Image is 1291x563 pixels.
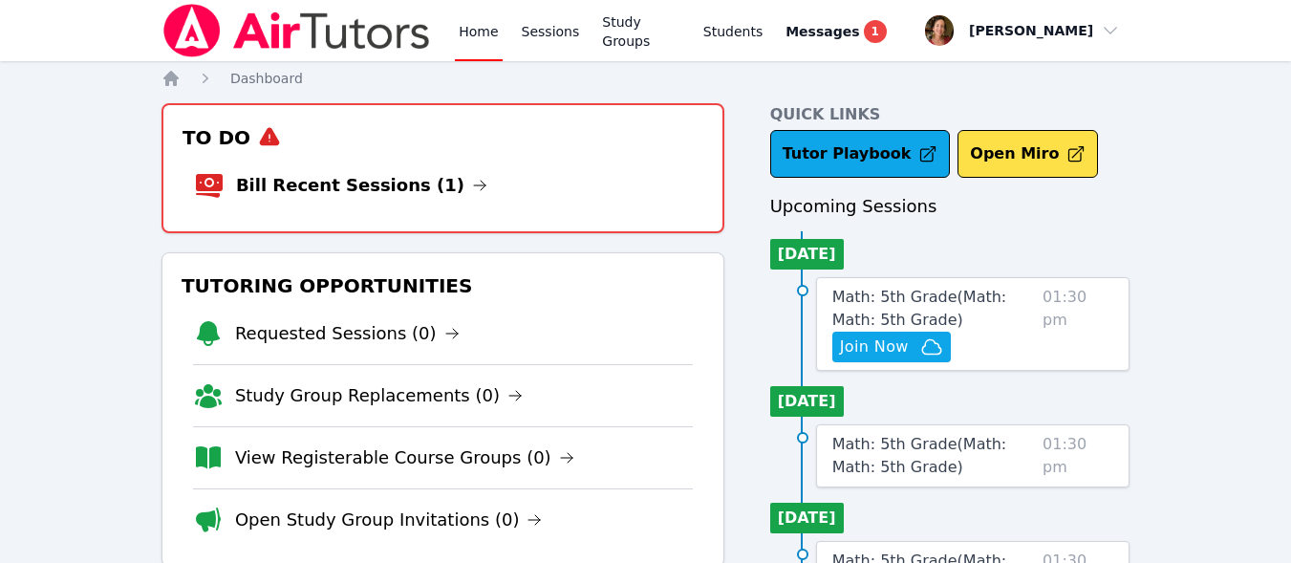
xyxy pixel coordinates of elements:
button: Open Miro [957,130,1098,178]
a: Dashboard [230,69,303,88]
a: Tutor Playbook [770,130,951,178]
h3: To Do [179,120,707,155]
li: [DATE] [770,239,844,270]
a: Bill Recent Sessions (1) [236,172,487,199]
span: 01:30 pm [1043,433,1113,479]
h3: Upcoming Sessions [770,193,1130,220]
li: [DATE] [770,503,844,533]
span: 01:30 pm [1043,286,1113,362]
span: Messages [785,22,859,41]
a: View Registerable Course Groups (0) [235,444,574,471]
span: 1 [864,20,887,43]
a: Math: 5th Grade(Math: Math: 5th Grade) [832,433,1035,479]
h3: Tutoring Opportunities [178,269,708,303]
img: Air Tutors [161,4,432,57]
li: [DATE] [770,386,844,417]
nav: Breadcrumb [161,69,1130,88]
span: Join Now [840,336,909,358]
span: Dashboard [230,71,303,86]
a: Open Study Group Invitations (0) [235,507,543,533]
span: Math: 5th Grade ( Math: Math: 5th Grade ) [832,435,1007,476]
button: Join Now [832,332,951,362]
a: Study Group Replacements (0) [235,382,523,409]
span: Math: 5th Grade ( Math: Math: 5th Grade ) [832,288,1007,329]
a: Requested Sessions (0) [235,320,460,347]
a: Math: 5th Grade(Math: Math: 5th Grade) [832,286,1035,332]
h4: Quick Links [770,103,1130,126]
